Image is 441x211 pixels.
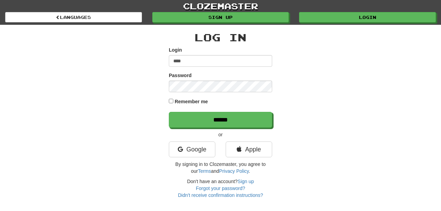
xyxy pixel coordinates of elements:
[152,12,289,22] a: Sign up
[238,179,254,184] a: Sign up
[169,161,272,175] p: By signing in to Clozemaster, you agree to our and .
[175,98,208,105] label: Remember me
[226,141,272,157] a: Apple
[169,141,215,157] a: Google
[219,168,249,174] a: Privacy Policy
[169,72,192,79] label: Password
[169,131,272,138] p: or
[299,12,436,22] a: Login
[169,178,272,199] div: Don't have an account?
[196,186,245,191] a: Forgot your password?
[169,32,272,43] h2: Log In
[5,12,142,22] a: Languages
[178,192,263,198] a: Didn't receive confirmation instructions?
[169,46,182,53] label: Login
[198,168,211,174] a: Terms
